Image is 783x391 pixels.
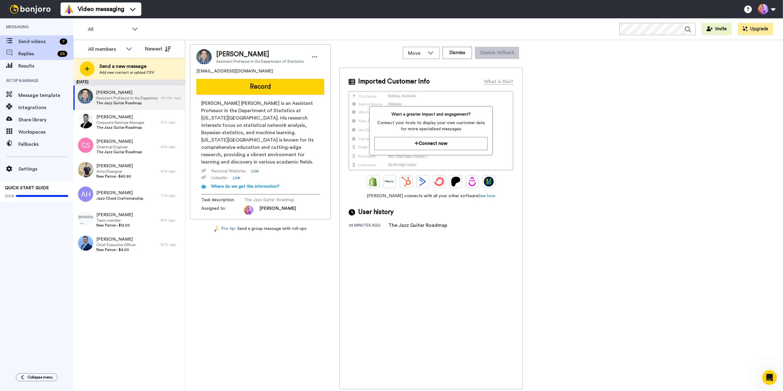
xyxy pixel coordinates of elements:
[96,247,135,252] span: New Patron - $4.00
[96,242,135,247] span: Chief Executive Officer
[368,177,378,186] img: Shopify
[96,169,133,174] span: Artist/Designer
[349,193,513,199] span: [PERSON_NAME] connects with all your other software
[388,222,447,229] div: The Jazz Guitar Roadmap
[374,120,487,132] span: Connect your tools to display your own customer data for more specialized messages
[73,79,185,86] div: [DATE]
[96,223,133,228] span: New Patron - $12.00
[78,186,93,202] img: ah.png
[96,96,158,101] span: Assistant Professor in the Department of Statistics
[78,138,93,153] img: gs.png
[18,50,55,57] span: Replies
[418,177,428,186] img: ActiveCampaign
[161,169,182,174] div: 4 hr. ago
[96,149,142,154] span: The Jazz Guitar Roadmap
[374,137,487,150] button: Connect now
[96,212,133,218] span: [PERSON_NAME]
[385,177,395,186] img: Ontraport
[484,177,494,186] img: GoHighLevel
[161,95,182,100] div: 29 min. ago
[358,208,394,217] span: User history
[88,26,129,33] span: All
[96,90,158,96] span: [PERSON_NAME]
[96,138,142,145] span: [PERSON_NAME]
[196,79,324,95] button: Record
[96,114,144,120] span: [PERSON_NAME]
[96,145,142,149] span: Chemical Engineer
[18,104,73,111] span: Integrations
[78,5,124,13] span: Video messaging
[99,70,154,75] span: Add new contact or upload CSV
[18,62,73,70] span: Results
[99,63,154,70] span: Send a new message
[140,43,176,55] button: Newest
[349,223,388,229] div: 29 minutes ago
[196,49,212,65] img: Image of Joshua Loyal
[161,242,182,247] div: 12 hr. ago
[78,162,93,177] img: b1db6b71-a9d6-45c0-a77d-1e5252a01e5e.jpg
[78,89,93,104] img: 6a35465e-9827-4c6b-9ec4-fdd8e442061c.png
[18,128,73,136] span: Workspaces
[478,194,495,198] a: See how
[451,177,461,186] img: Patreon
[251,168,259,174] a: Link
[358,77,430,86] span: Imported Customer Info
[434,177,444,186] img: ConvertKit
[88,46,123,53] div: All members
[484,78,513,85] div: What is this?
[78,113,93,128] img: 6b4e752f-e607-4a71-9c1d-b03140fb01de.jpg
[443,47,472,59] button: Dismiss
[216,59,304,64] span: Assistant Professor in the Department of Statistics
[244,205,253,215] img: photo.jpg
[190,226,331,232] div: - Send a group message with roll-ups
[58,51,67,57] div: 24
[216,50,304,59] span: [PERSON_NAME]
[211,184,280,189] span: Where do we get this information?
[28,375,53,380] span: Collapse menu
[233,175,240,181] a: Link
[96,125,144,130] span: The Jazz Guitar Roadmap
[201,197,244,203] span: Task description :
[18,165,73,173] span: Settings
[201,205,244,215] span: Assigned to:
[96,163,133,169] span: [PERSON_NAME]
[161,144,182,149] div: 4 hr. ago
[5,194,14,198] span: 100%
[196,68,273,74] span: [EMAIL_ADDRESS][DOMAIN_NAME]
[18,141,73,148] span: Fallbacks
[259,205,296,215] span: [PERSON_NAME]
[374,111,487,117] span: Want a greater impact and engagement?
[96,196,143,201] span: Jazz Chord Craftsmanship
[96,190,143,196] span: [PERSON_NAME]
[7,5,53,13] img: bj-logo-header-white.svg
[18,116,73,124] span: Share library
[78,235,93,251] img: a1a1e22f-dd3e-4874-98fe-4cd561209ee2.jpg
[78,211,93,226] img: adc0bbc4-5deb-40a2-812d-d3e4939bfc1c.jpg
[401,177,411,186] img: Hubspot
[214,226,235,232] a: Pro tip
[211,175,228,181] span: LinkedIn :
[762,370,777,385] iframe: Intercom live chat
[96,218,133,223] span: Team member
[96,120,144,125] span: Corporate Services Manager
[96,236,135,242] span: [PERSON_NAME]
[211,168,246,174] span: Personal Website :
[244,197,302,203] span: The Jazz Guitar Roadmap
[18,92,73,99] span: Message template
[161,218,182,223] div: 8 hr. ago
[60,39,67,45] div: 7
[702,23,732,35] button: Invite
[96,101,158,105] span: The Jazz Guitar Roadmap
[214,226,220,232] img: magic-wand.svg
[161,193,182,198] div: 7 hr. ago
[5,186,49,190] span: QUICK START GUIDE
[475,47,519,59] button: Disable fallback
[161,120,182,125] div: 3 hr. ago
[96,174,133,179] span: New Patron - $40.80
[467,177,477,186] img: Drip
[738,23,773,35] button: Upgrade
[18,38,57,45] span: Send videos
[16,373,58,381] button: Collapse menu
